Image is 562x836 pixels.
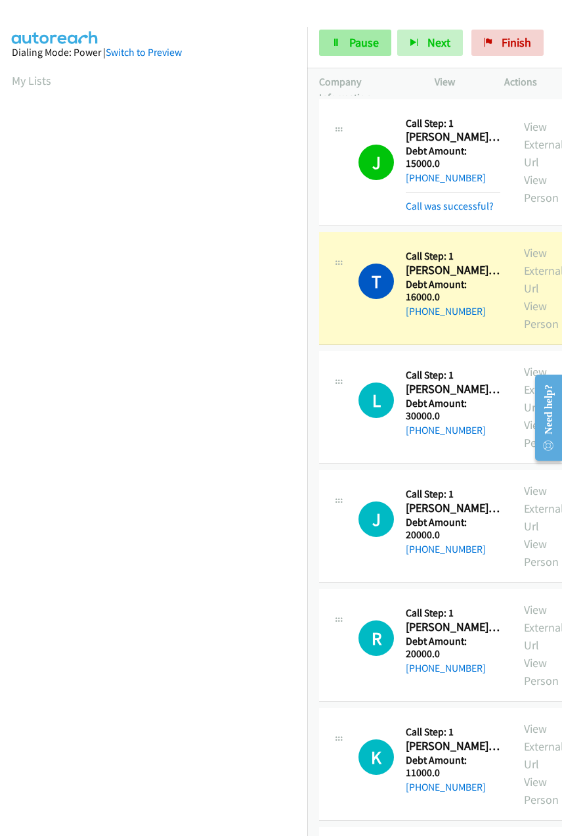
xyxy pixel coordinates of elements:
a: View Person [524,774,559,807]
a: View Person [524,172,559,205]
h2: [PERSON_NAME] - Credit Card And Personal Loan [406,620,500,635]
h1: T [358,264,394,299]
span: Finish [502,35,531,50]
h1: R [358,620,394,656]
iframe: Dialpad [12,101,307,726]
p: View [435,74,481,90]
div: The call is yet to be attempted [358,620,394,656]
h2: [PERSON_NAME] - Credit Card [406,263,500,278]
a: [PHONE_NUMBER] [406,662,486,674]
iframe: Resource Center [525,365,562,470]
a: Switch to Preview [106,46,182,58]
h5: Debt Amount: 20000.0 [406,635,500,661]
h5: Debt Amount: 11000.0 [406,754,500,779]
h5: Call Step: 1 [406,488,500,501]
a: My Lists [12,73,51,88]
div: Dialing Mode: Power | [12,45,295,60]
a: Pause [319,30,391,56]
h5: Call Step: 1 [406,117,500,130]
a: [PHONE_NUMBER] [406,781,486,793]
h2: [PERSON_NAME] - Personal Loan [406,501,500,516]
h5: Debt Amount: 16000.0 [406,278,500,304]
a: Call was successful? [406,200,494,212]
h1: K [358,739,394,775]
p: Company Information [319,74,411,105]
h2: [PERSON_NAME] - Credit Card [406,129,500,145]
h5: Call Step: 1 [406,607,500,620]
a: View Person [524,655,559,688]
a: [PHONE_NUMBER] [406,305,486,317]
button: Next [397,30,463,56]
a: View Person [524,417,559,450]
h2: [PERSON_NAME] - Credit Card [406,382,500,397]
h1: J [358,145,394,180]
h1: L [358,383,394,418]
h1: J [358,501,394,537]
a: Finish [471,30,544,56]
a: View Person [524,536,559,569]
div: The call is yet to be attempted [358,383,394,418]
h5: Call Step: 1 [406,250,500,263]
a: [PHONE_NUMBER] [406,172,486,184]
a: [PHONE_NUMBER] [406,543,486,555]
h5: Debt Amount: 20000.0 [406,516,500,542]
a: [PHONE_NUMBER] [406,424,486,436]
h5: Call Step: 1 [406,726,500,739]
h5: Debt Amount: 15000.0 [406,145,500,170]
a: View Person [524,298,559,331]
span: Next [427,35,450,50]
h2: [PERSON_NAME] - Personal Loan [406,739,500,754]
h5: Debt Amount: 30000.0 [406,397,500,423]
p: Actions [504,74,550,90]
h5: Call Step: 1 [406,369,500,382]
div: The call is yet to be attempted [358,739,394,775]
span: Pause [349,35,379,50]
